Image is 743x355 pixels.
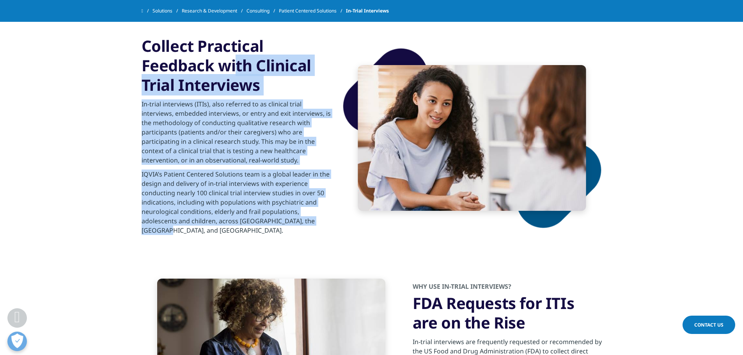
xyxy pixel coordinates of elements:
img: shape-1.png [342,48,602,228]
span: In-Trial Interviews [346,4,389,18]
a: Patient Centered Solutions [279,4,346,18]
h3: FDA Requests for ITIs are on the Rise [413,293,602,332]
button: Ouvrir le centre de préférences [7,332,27,351]
a: Solutions [153,4,182,18]
h3: Collect Practical Feedback with Clinical Trial Interviews [142,36,331,95]
a: Contact Us [683,316,735,334]
span: Contact Us [694,321,723,328]
p: IQVIA’s Patient Centered Solutions team is a global leader in the design and delivery of in-trial... [142,170,331,240]
a: Research & Development [182,4,246,18]
h2: WHY USE IN-TRIAL INTERVIEWS? [413,282,602,293]
a: Consulting [246,4,279,18]
p: In-trial interviews (ITIs), also referred to as clinical trial interviews, embedded interviews, o... [142,99,331,170]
